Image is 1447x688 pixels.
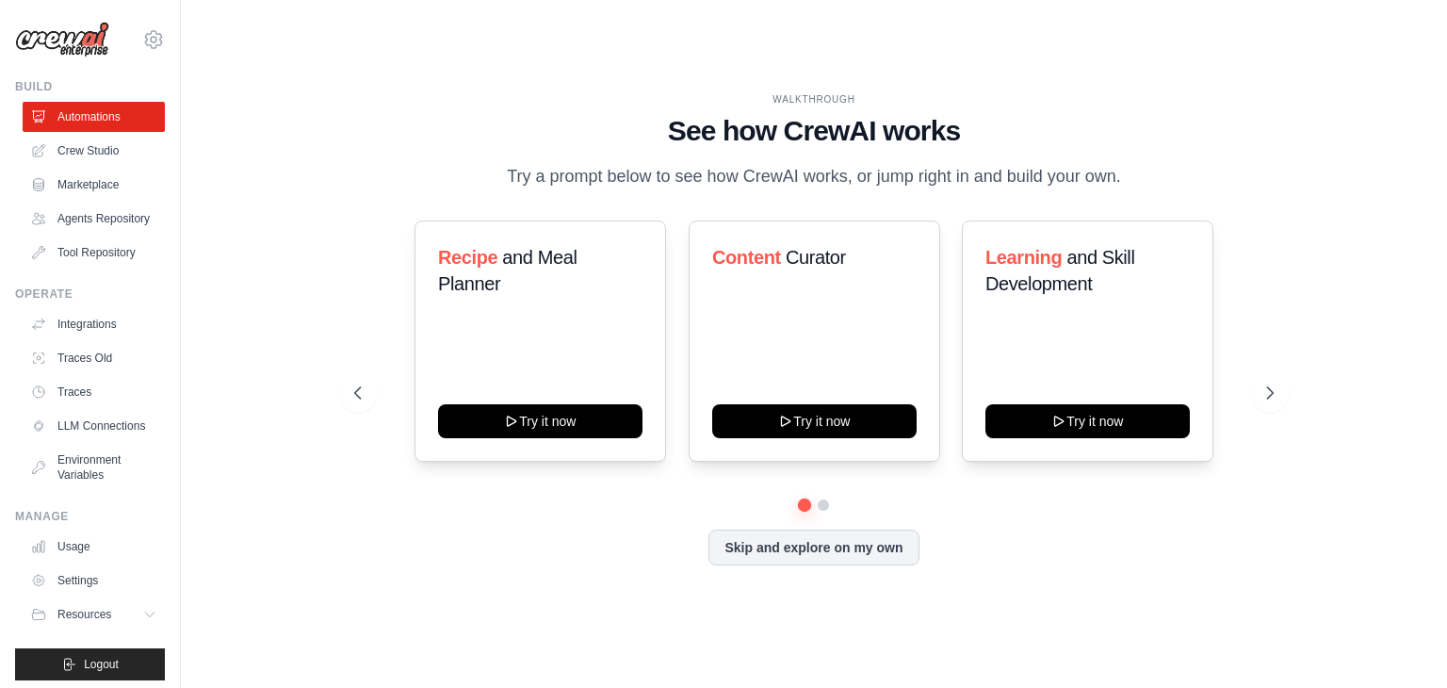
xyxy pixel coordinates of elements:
button: Try it now [712,404,917,438]
a: Usage [23,532,165,562]
a: Agents Repository [23,204,165,234]
button: Logout [15,648,165,680]
iframe: Chat Widget [1353,598,1447,688]
a: Environment Variables [23,445,165,490]
a: Marketplace [23,170,165,200]
a: Integrations [23,309,165,339]
div: Operate [15,287,165,302]
span: Recipe [438,247,497,268]
h1: See how CrewAI works [354,114,1274,148]
span: Content [712,247,781,268]
span: Logout [84,657,119,672]
a: Traces Old [23,343,165,373]
div: WALKTHROUGH [354,92,1274,106]
div: Manage [15,509,165,524]
button: Try it now [438,404,642,438]
a: Traces [23,377,165,407]
a: LLM Connections [23,411,165,441]
div: Build [15,79,165,94]
a: Automations [23,102,165,132]
button: Try it now [985,404,1190,438]
a: Tool Repository [23,238,165,268]
img: Logo [15,22,109,57]
span: Learning [985,247,1062,268]
a: Settings [23,565,165,596]
button: Resources [23,599,165,630]
button: Skip and explore on my own [708,530,919,565]
span: Curator [786,247,846,268]
span: Resources [57,607,111,622]
span: and Meal Planner [438,247,577,294]
p: Try a prompt below to see how CrewAI works, or jump right in and build your own. [497,163,1130,190]
a: Crew Studio [23,136,165,166]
